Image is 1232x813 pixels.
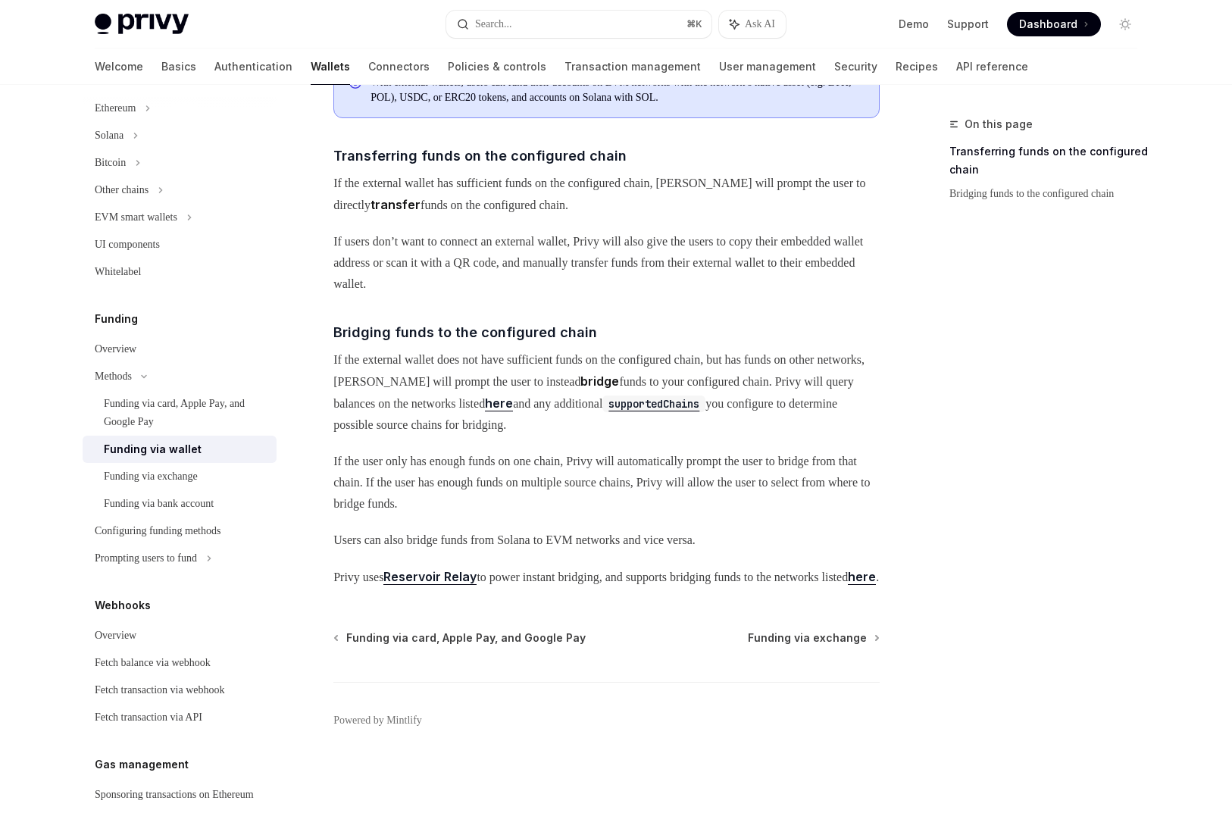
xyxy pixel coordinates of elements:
div: Sponsoring transactions on Ethereum [95,786,254,804]
a: Transferring funds on the configured chain [949,139,1149,182]
a: Recipes [896,48,938,85]
div: EVM smart wallets [95,208,177,227]
a: here [848,569,876,585]
a: Reservoir Relay [383,569,477,585]
span: Funding via card, Apple Pay, and Google Pay [346,630,586,646]
div: Fetch transaction via webhook [95,681,224,699]
a: Support [947,17,989,32]
span: Dashboard [1019,17,1077,32]
div: Funding via bank account [104,495,214,513]
a: Transaction management [564,48,701,85]
a: Overview [83,622,277,649]
div: Search... [475,15,512,33]
a: Funding via card, Apple Pay, and Google Pay [83,390,277,436]
div: Overview [95,340,136,358]
span: Transferring funds on the configured chain [333,145,627,166]
div: Overview [95,627,136,645]
a: UI components [83,231,277,258]
button: Search...⌘K [446,11,711,38]
div: Bitcoin [95,154,126,172]
div: Fetch transaction via API [95,708,202,727]
div: Funding via wallet [104,440,202,458]
a: Demo [899,17,929,32]
a: Funding via bank account [83,490,277,518]
span: Privy uses to power instant bridging, and supports bridging funds to the networks listed . [333,566,880,588]
h5: Webhooks [95,596,151,614]
a: Fetch transaction via webhook [83,677,277,704]
span: On this page [965,115,1033,133]
a: Funding via exchange [83,463,277,490]
a: Fetch balance via webhook [83,649,277,677]
h5: Gas management [95,755,189,774]
span: If the external wallet does not have sufficient funds on the configured chain, but has funds on o... [333,349,880,436]
div: Methods [95,367,132,386]
a: Welcome [95,48,143,85]
a: Sponsoring transactions on Ethereum [83,781,277,808]
span: Ask AI [745,17,775,32]
a: Overview [83,336,277,363]
a: Configuring funding methods [83,518,277,545]
a: API reference [956,48,1028,85]
span: With external wallets, users can fund their accounts on EVM networks with the network’s native as... [371,75,864,105]
div: Whitelabel [95,263,141,281]
div: Funding via exchange [104,467,198,486]
a: supportedChains [602,396,705,411]
button: Toggle dark mode [1113,12,1137,36]
span: ⌘ K [686,18,702,30]
a: Whitelabel [83,258,277,286]
div: Other chains [95,181,149,199]
span: If the external wallet has sufficient funds on the configured chain, [PERSON_NAME] will prompt th... [333,173,880,216]
div: Funding via card, Apple Pay, and Google Pay [104,395,267,431]
a: User management [719,48,816,85]
span: If the user only has enough funds on one chain, Privy will automatically prompt the user to bridg... [333,451,880,514]
a: Dashboard [1007,12,1101,36]
a: Powered by Mintlify [333,713,422,728]
span: Bridging funds to the configured chain [333,322,597,342]
div: Prompting users to fund [95,549,197,568]
a: Funding via exchange [748,630,878,646]
button: Ask AI [719,11,786,38]
img: light logo [95,14,189,35]
a: Basics [161,48,196,85]
div: Solana [95,127,124,145]
a: Connectors [368,48,430,85]
a: Authentication [214,48,292,85]
a: Fetch transaction via API [83,704,277,731]
code: supportedChains [602,396,705,412]
div: Configuring funding methods [95,522,220,540]
span: If users don’t want to connect an external wallet, Privy will also give the users to copy their e... [333,231,880,295]
span: Funding via exchange [748,630,867,646]
strong: transfer [371,197,421,212]
strong: bridge [580,374,619,389]
a: Wallets [311,48,350,85]
h5: Funding [95,310,138,328]
a: Funding via card, Apple Pay, and Google Pay [335,630,586,646]
a: Bridging funds to the configured chain [949,182,1149,206]
a: here [485,396,513,411]
a: Funding via wallet [83,436,277,463]
div: UI components [95,236,160,254]
a: Security [834,48,877,85]
div: Fetch balance via webhook [95,654,211,672]
span: Users can also bridge funds from Solana to EVM networks and vice versa. [333,530,880,551]
a: Policies & controls [448,48,546,85]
